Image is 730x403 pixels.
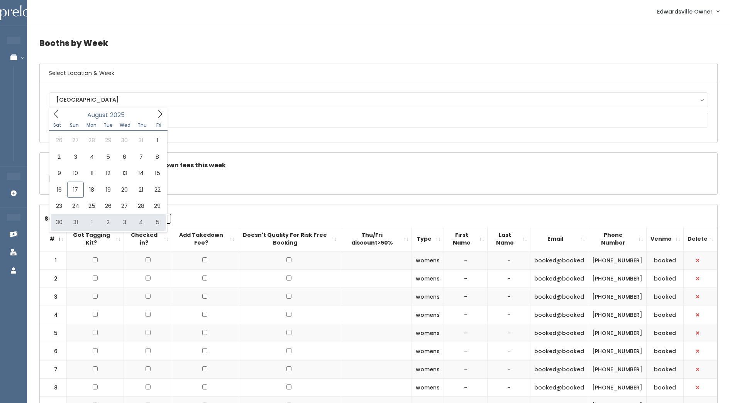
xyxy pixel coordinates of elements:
span: Mon [83,123,100,128]
td: [PHONE_NUMBER] [588,251,646,270]
td: 2 [40,270,67,288]
span: August 26, 2025 [100,198,116,214]
span: August 16, 2025 [51,182,67,198]
span: August 8, 2025 [149,149,165,165]
input: Year [108,110,131,120]
span: Fri [151,123,168,128]
span: July 28, 2025 [84,132,100,148]
td: booked@booked [530,379,588,397]
span: August 5, 2025 [100,149,116,165]
span: August 14, 2025 [133,165,149,181]
td: 7 [40,360,67,379]
td: - [444,324,488,342]
h6: Select Location & Week [40,63,717,83]
span: July 26, 2025 [51,132,67,148]
td: womens [412,324,444,342]
span: August 19, 2025 [100,182,116,198]
td: womens [412,379,444,397]
th: Last Name: activate to sort column ascending [488,227,530,251]
span: August 28, 2025 [133,198,149,214]
td: booked [646,360,683,379]
th: Doesn't Quality For Risk Free Booking : activate to sort column ascending [238,227,340,251]
span: August 13, 2025 [117,165,133,181]
td: - [488,360,530,379]
th: Email: activate to sort column ascending [530,227,588,251]
span: August 2, 2025 [51,149,67,165]
td: booked [646,270,683,288]
span: August 3, 2025 [67,149,83,165]
span: Tue [100,123,117,128]
td: - [488,379,530,397]
span: August 31, 2025 [67,214,83,230]
td: booked [646,324,683,342]
h4: Booths by Week [39,32,718,54]
span: August 17, 2025 [67,182,83,198]
a: Edwardsville Owner [649,3,727,20]
span: September 5, 2025 [149,214,165,230]
span: August 25, 2025 [84,198,100,214]
td: [PHONE_NUMBER] [588,379,646,397]
td: [PHONE_NUMBER] [588,306,646,324]
td: - [444,379,488,397]
td: - [444,270,488,288]
button: [GEOGRAPHIC_DATA] [49,92,708,107]
td: - [488,324,530,342]
td: - [444,342,488,360]
td: 5 [40,324,67,342]
td: [PHONE_NUMBER] [588,342,646,360]
span: August 29, 2025 [149,198,165,214]
td: booked@booked [530,306,588,324]
th: Got Tagging Kit?: activate to sort column ascending [67,227,124,251]
span: Edwardsville Owner [657,7,713,16]
div: [GEOGRAPHIC_DATA] [56,95,701,104]
th: #: activate to sort column descending [40,227,67,251]
span: September 1, 2025 [84,214,100,230]
th: Phone Number: activate to sort column ascending [588,227,646,251]
th: First Name: activate to sort column ascending [444,227,488,251]
span: August 11, 2025 [84,165,100,181]
td: - [488,288,530,306]
span: September 2, 2025 [100,214,116,230]
td: - [444,306,488,324]
span: Thu [134,123,151,128]
label: Search: [44,214,171,224]
td: booked [646,306,683,324]
span: July 30, 2025 [117,132,133,148]
h5: Check this box if there are no takedown fees this week [49,162,708,169]
td: 4 [40,306,67,324]
span: August 22, 2025 [149,182,165,198]
td: booked@booked [530,342,588,360]
th: Type: activate to sort column ascending [412,227,444,251]
td: - [444,251,488,270]
th: Thu/Fri discount&gt;50%: activate to sort column ascending [340,227,412,251]
th: Add Takedown Fee?: activate to sort column ascending [172,227,238,251]
th: Venmo: activate to sort column ascending [646,227,683,251]
td: booked [646,288,683,306]
span: August 27, 2025 [117,198,133,214]
td: 8 [40,379,67,397]
span: July 29, 2025 [100,132,116,148]
td: womens [412,251,444,270]
td: [PHONE_NUMBER] [588,324,646,342]
span: August 23, 2025 [51,198,67,214]
td: booked@booked [530,251,588,270]
span: August 18, 2025 [84,182,100,198]
th: Delete: activate to sort column ascending [683,227,717,251]
td: - [444,288,488,306]
span: Sat [49,123,66,128]
td: - [488,306,530,324]
td: - [488,342,530,360]
span: August 15, 2025 [149,165,165,181]
td: booked [646,342,683,360]
td: [PHONE_NUMBER] [588,360,646,379]
span: August 20, 2025 [117,182,133,198]
span: August 10, 2025 [67,165,83,181]
td: booked@booked [530,360,588,379]
td: womens [412,270,444,288]
td: 6 [40,342,67,360]
input: August 2 - August 8, 2025 [49,113,708,128]
td: womens [412,342,444,360]
span: August 1, 2025 [149,132,165,148]
td: booked [646,251,683,270]
td: - [488,251,530,270]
